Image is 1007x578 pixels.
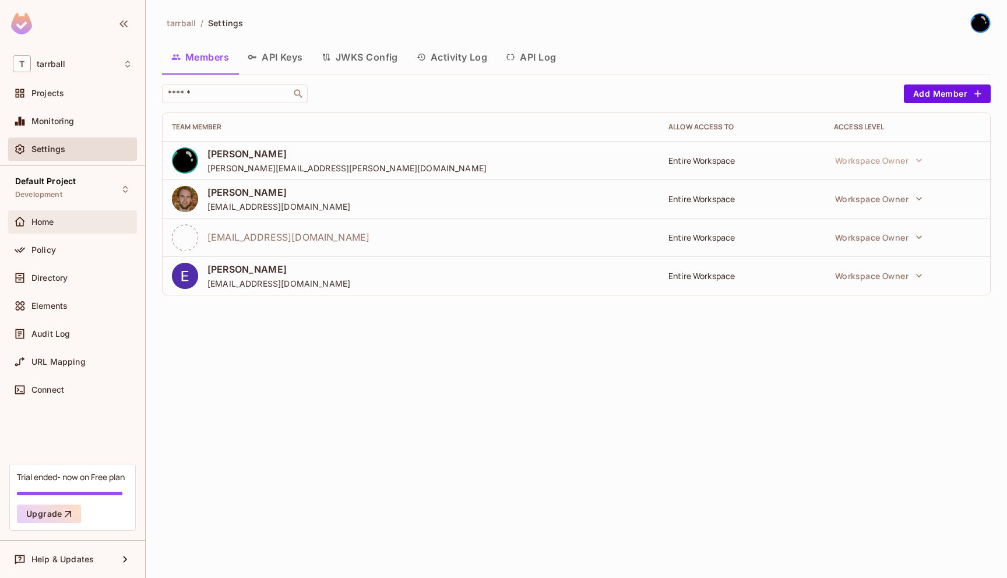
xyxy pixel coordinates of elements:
[13,55,31,72] span: T
[407,43,497,72] button: Activity Log
[207,263,350,276] span: [PERSON_NAME]
[31,217,54,227] span: Home
[31,385,64,394] span: Connect
[31,555,94,564] span: Help & Updates
[207,147,487,160] span: [PERSON_NAME]
[31,89,64,98] span: Projects
[668,232,815,243] div: Entire Workspace
[904,84,991,103] button: Add Member
[31,301,68,311] span: Elements
[208,17,243,29] span: Settings
[829,264,928,287] button: Workspace Owner
[238,43,312,72] button: API Keys
[497,43,565,72] button: API Log
[312,43,407,72] button: JWKS Config
[829,225,928,249] button: Workspace Owner
[37,59,65,69] span: Workspace: tarrball
[207,278,350,289] span: [EMAIL_ADDRESS][DOMAIN_NAME]
[15,177,76,186] span: Default Project
[971,13,990,33] img: Andrew Tarr
[167,17,196,29] span: tarrball
[17,505,81,523] button: Upgrade
[834,122,981,132] div: Access Level
[31,357,86,366] span: URL Mapping
[207,186,350,199] span: [PERSON_NAME]
[668,270,815,281] div: Entire Workspace
[31,273,68,283] span: Directory
[172,263,198,289] img: ACg8ocJ-6yN_gsW8IcDvYyL1J_PiP1PtA7DSWzxqk8kv_Q9_W9BBMA=s96-c
[207,201,350,212] span: [EMAIL_ADDRESS][DOMAIN_NAME]
[15,190,62,199] span: Development
[668,155,815,166] div: Entire Workspace
[207,231,369,244] span: [EMAIL_ADDRESS][DOMAIN_NAME]
[829,149,928,172] button: Workspace Owner
[200,17,203,29] li: /
[172,186,198,212] img: 613184
[31,144,65,154] span: Settings
[829,187,928,210] button: Workspace Owner
[11,13,32,34] img: SReyMgAAAABJRU5ErkJggg==
[31,245,56,255] span: Policy
[668,193,815,205] div: Entire Workspace
[668,122,815,132] div: Allow Access to
[17,471,125,482] div: Trial ended- now on Free plan
[172,122,650,132] div: Team Member
[207,163,487,174] span: [PERSON_NAME][EMAIL_ADDRESS][PERSON_NAME][DOMAIN_NAME]
[31,329,70,339] span: Audit Log
[31,117,75,126] span: Monitoring
[172,147,198,174] img: 5394797
[162,43,238,72] button: Members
